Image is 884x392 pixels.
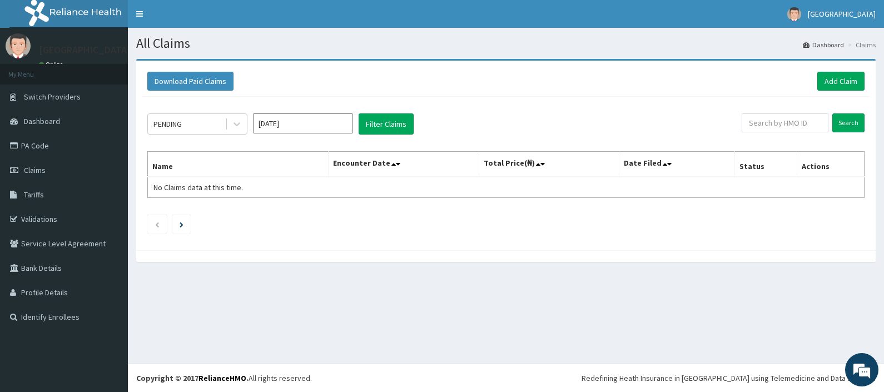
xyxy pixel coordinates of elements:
[24,165,46,175] span: Claims
[582,373,876,384] div: Redefining Heath Insurance in [GEOGRAPHIC_DATA] using Telemedicine and Data Science!
[128,364,884,392] footer: All rights reserved.
[742,113,828,132] input: Search by HMO ID
[253,113,353,133] input: Select Month and Year
[328,152,479,177] th: Encounter Date
[6,33,31,58] img: User Image
[832,113,865,132] input: Search
[619,152,734,177] th: Date Filed
[24,116,60,126] span: Dashboard
[808,9,876,19] span: [GEOGRAPHIC_DATA]
[136,36,876,51] h1: All Claims
[198,373,246,383] a: RelianceHMO
[359,113,414,135] button: Filter Claims
[803,40,844,49] a: Dashboard
[136,373,249,383] strong: Copyright © 2017 .
[148,152,329,177] th: Name
[39,61,66,68] a: Online
[734,152,797,177] th: Status
[153,182,243,192] span: No Claims data at this time.
[797,152,864,177] th: Actions
[817,72,865,91] a: Add Claim
[787,7,801,21] img: User Image
[24,190,44,200] span: Tariffs
[147,72,234,91] button: Download Paid Claims
[39,45,131,55] p: [GEOGRAPHIC_DATA]
[24,92,81,102] span: Switch Providers
[153,118,182,130] div: PENDING
[180,219,183,229] a: Next page
[155,219,160,229] a: Previous page
[845,40,876,49] li: Claims
[479,152,619,177] th: Total Price(₦)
